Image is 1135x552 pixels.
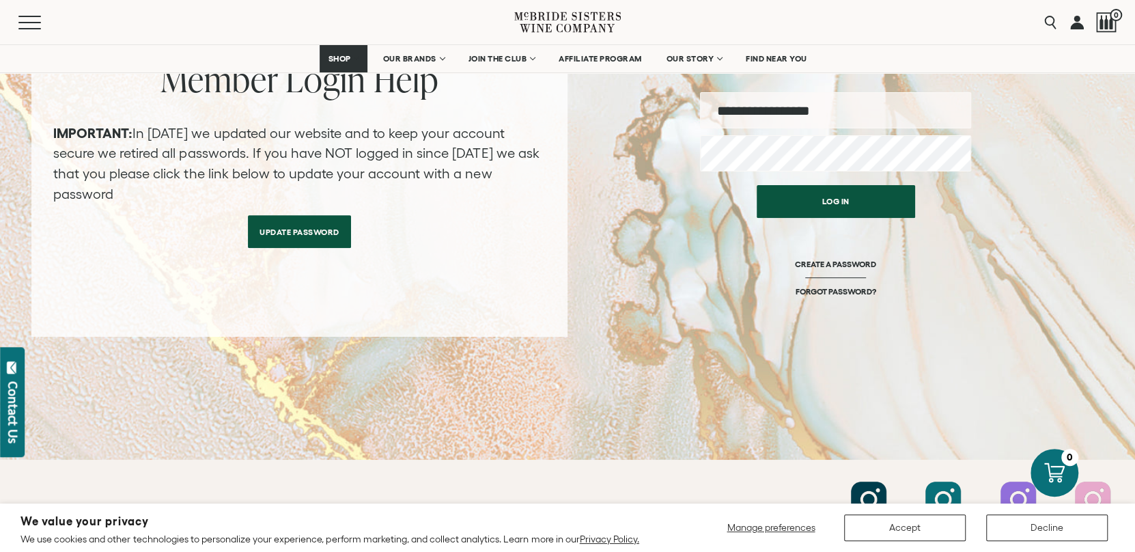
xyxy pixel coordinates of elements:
[550,45,651,72] a: AFFILIATE PROGRAM
[737,45,816,72] a: FIND NEAR YOU
[53,62,546,96] h2: Member Login Help
[6,381,20,443] div: Contact Us
[795,286,875,296] a: FORGOT PASSWORD?
[1061,449,1078,466] div: 0
[986,514,1108,541] button: Decline
[20,533,639,545] p: We use cookies and other technologies to personalize your experience, perform marketing, and coll...
[718,514,824,541] button: Manage preferences
[559,54,642,64] span: AFFILIATE PROGRAM
[374,45,453,72] a: OUR BRANDS
[460,45,544,72] a: JOIN THE CLUB
[667,54,714,64] span: OUR STORY
[795,259,876,286] a: CREATE A PASSWORD
[320,45,367,72] a: SHOP
[18,16,68,29] button: Mobile Menu Trigger
[328,54,352,64] span: SHOP
[983,482,1054,540] a: Follow Black Girl Magic Wines on Instagram Black GirlMagic Wines
[248,215,351,248] a: Update Password
[20,516,639,527] h2: We value your privacy
[844,514,966,541] button: Accept
[53,124,546,204] p: In [DATE] we updated our website and to keep your account secure we retired all passwords. If you...
[658,45,731,72] a: OUR STORY
[53,126,132,141] strong: IMPORTANT:
[468,54,527,64] span: JOIN THE CLUB
[727,522,815,533] span: Manage preferences
[757,185,915,218] button: Log in
[746,54,807,64] span: FIND NEAR YOU
[1110,9,1122,21] span: 0
[908,482,979,548] a: Follow McBride Sisters Collection on Instagram [PERSON_NAME] SistersCollection
[1057,482,1128,540] a: Follow SHE CAN Wines on Instagram She CanWines
[580,534,639,544] a: Privacy Policy.
[833,482,904,540] a: Follow McBride Sisters on Instagram [PERSON_NAME]Sisters
[383,54,436,64] span: OUR BRANDS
